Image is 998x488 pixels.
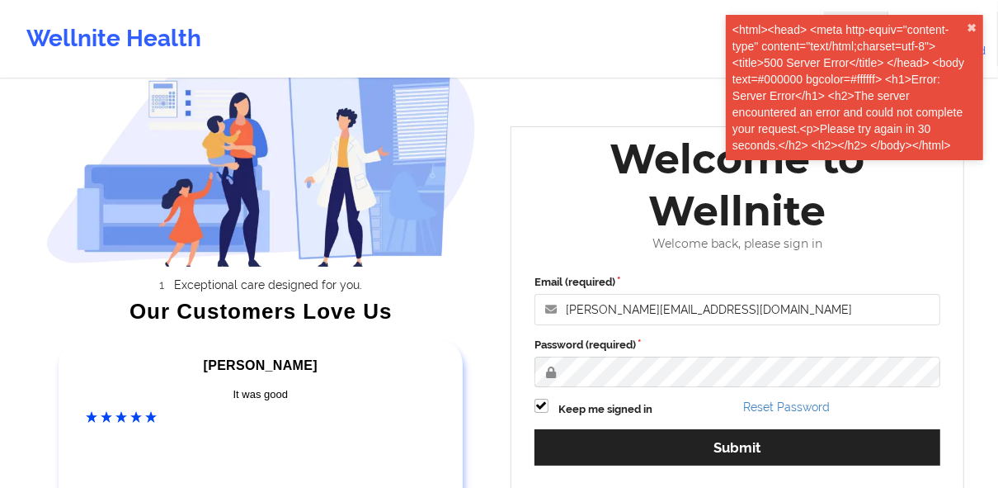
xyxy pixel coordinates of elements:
div: <html><head> <meta http-equiv="content-type" content="text/html;charset=utf-8"> <title>500 Server... [732,21,967,154]
label: Email (required) [534,274,940,291]
span: [PERSON_NAME] [204,358,318,372]
button: close [967,21,977,35]
img: wellnite-auth-hero_200.c722682e.png [46,32,477,267]
div: Welcome back, please sign in [523,237,952,251]
input: Email address [534,294,940,325]
li: Exceptional care designed for you. [60,278,476,291]
div: Our Customers Love Us [46,303,477,320]
button: Submit [534,429,940,465]
label: Keep me signed in [558,401,652,418]
label: Password (required) [534,337,940,353]
div: It was good [86,386,435,403]
a: Reset Password [743,400,830,414]
div: Welcome to Wellnite [523,133,952,237]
